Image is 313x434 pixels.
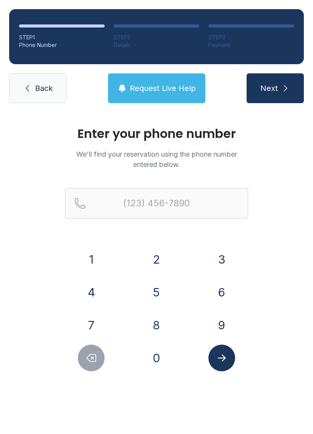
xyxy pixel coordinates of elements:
[143,279,170,306] button: 5
[65,128,248,140] h1: Enter your phone number
[78,246,105,273] button: 1
[35,83,53,94] span: Back
[143,345,170,371] button: 0
[208,246,235,273] button: 3
[208,279,235,306] button: 6
[78,312,105,338] button: 7
[114,34,199,41] div: STEP 2
[208,34,294,41] div: STEP 3
[208,312,235,338] button: 9
[143,312,170,338] button: 8
[78,345,105,371] button: Delete number
[19,34,105,41] div: STEP 1
[143,246,170,273] button: 2
[19,41,105,49] div: Phone Number
[130,83,196,94] span: Request Live Help
[114,41,199,49] div: Details
[65,149,248,170] p: We'll find your reservation using the phone number entered below.
[78,279,105,306] button: 4
[260,83,278,94] span: Next
[208,41,294,49] div: Payment
[208,345,235,371] button: Submit lookup form
[65,188,248,219] input: Reservation phone number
